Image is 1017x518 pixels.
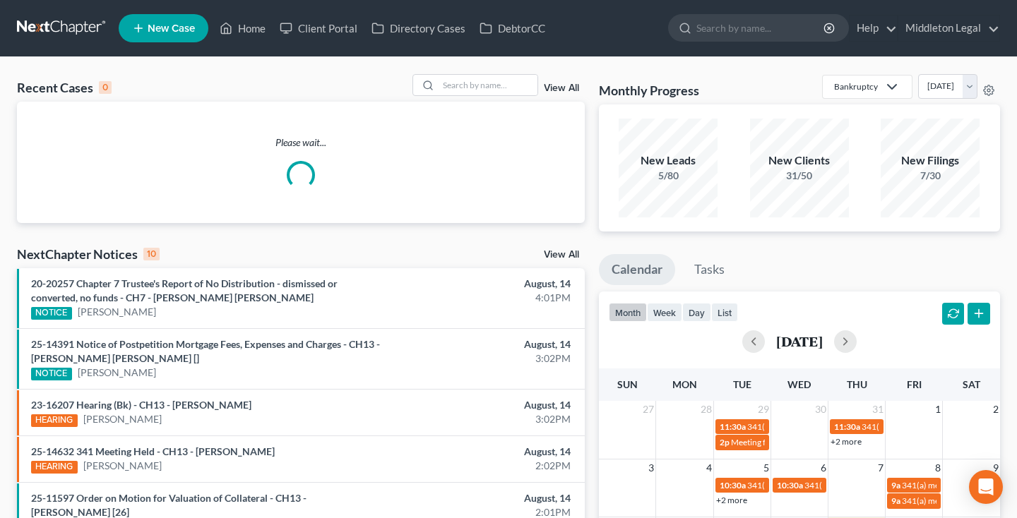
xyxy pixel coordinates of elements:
a: 25-14391 Notice of Postpetition Mortgage Fees, Expenses and Charges - CH13 - [PERSON_NAME] [PERSO... [31,338,380,364]
span: 3 [647,459,655,476]
span: 28 [699,401,713,418]
div: 3:02PM [400,412,570,426]
span: 29 [756,401,771,418]
div: 0 [99,81,112,94]
div: NOTICE [31,307,72,320]
span: 5 [762,459,771,476]
a: DebtorCC [472,16,552,41]
div: Open Intercom Messenger [969,470,1003,504]
div: 3:02PM [400,351,570,366]
span: 9a [891,495,900,506]
div: Bankruptcy [834,80,878,92]
a: +2 more [716,495,747,505]
span: New Case [148,23,195,34]
a: View All [544,83,579,93]
span: Thu [847,378,867,390]
h3: Monthly Progress [599,82,699,99]
span: 1 [934,401,942,418]
a: Help [850,16,897,41]
a: Calendar [599,254,675,285]
span: 341(a) meeting for [PERSON_NAME] [804,480,941,490]
span: 30 [814,401,828,418]
div: New Filings [881,152,980,169]
span: 2 [992,401,1000,418]
a: Directory Cases [364,16,472,41]
h2: [DATE] [776,334,823,349]
a: [PERSON_NAME] [83,412,162,426]
div: August, 14 [400,277,570,291]
input: Search by name... [439,75,537,95]
button: week [647,303,682,322]
button: list [711,303,738,322]
span: 10:30a [777,480,803,490]
span: Sat [963,378,980,390]
a: Middleton Legal [898,16,999,41]
div: August, 14 [400,491,570,505]
div: NextChapter Notices [17,246,160,263]
a: 23-16207 Hearing (Bk) - CH13 - [PERSON_NAME] [31,399,251,411]
a: Client Portal [273,16,364,41]
a: Tasks [682,254,737,285]
span: Mon [672,378,697,390]
span: 10:30a [720,480,746,490]
div: 4:01PM [400,291,570,305]
a: [PERSON_NAME] [78,305,156,319]
a: [PERSON_NAME] [78,366,156,380]
a: 20-20257 Chapter 7 Trustee's Report of No Distribution - dismissed or converted, no funds - CH7 -... [31,277,338,303]
div: 2:02PM [400,459,570,473]
span: 27 [641,401,655,418]
a: 25-11597 Order on Motion for Valuation of Collateral - CH13 - [PERSON_NAME] [26] [31,492,307,518]
span: 11:30a [834,421,860,432]
div: 7/30 [881,169,980,183]
span: 8 [934,459,942,476]
span: 11:30a [720,421,746,432]
div: HEARING [31,414,78,427]
span: 31 [871,401,885,418]
div: 31/50 [750,169,849,183]
span: 2p [720,437,730,447]
button: day [682,303,711,322]
span: 9a [891,480,900,490]
a: 25-14632 341 Meeting Held - CH13 - [PERSON_NAME] [31,445,275,457]
a: Home [213,16,273,41]
span: 341(a) meeting for [PERSON_NAME] [747,480,884,490]
span: 341(a) Meeting for [PERSON_NAME] [747,421,884,432]
div: August, 14 [400,337,570,351]
p: Please wait... [17,135,585,150]
span: Sun [617,378,638,390]
span: Wed [787,378,811,390]
div: New Clients [750,152,849,169]
a: View All [544,250,579,260]
span: Tue [733,378,751,390]
div: New Leads [619,152,718,169]
span: 4 [705,459,713,476]
span: 341(a) Meeting for [PERSON_NAME] [862,421,999,432]
div: HEARING [31,461,78,474]
div: August, 14 [400,445,570,459]
span: 9 [992,459,1000,476]
div: 5/80 [619,169,718,183]
input: Search by name... [696,15,826,41]
div: Recent Cases [17,79,112,96]
a: [PERSON_NAME] [83,459,162,473]
span: 7 [876,459,885,476]
a: +2 more [831,436,862,447]
span: Meeting for [PERSON_NAME] [731,437,842,447]
button: month [609,303,647,322]
div: 10 [143,248,160,260]
span: Fri [907,378,922,390]
div: August, 14 [400,398,570,412]
div: NOTICE [31,368,72,380]
span: 6 [819,459,828,476]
